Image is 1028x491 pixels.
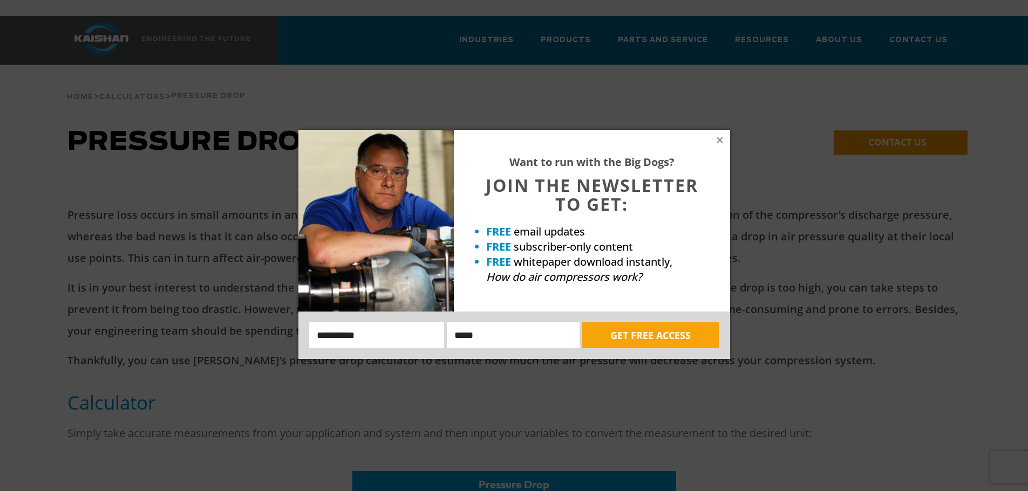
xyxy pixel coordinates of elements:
[486,224,511,239] strong: FREE
[447,322,580,348] input: Email
[509,155,675,169] strong: Want to run with the Big Dogs?
[486,174,698,216] span: JOIN THE NEWSLETTER TO GET:
[514,224,585,239] span: email updates
[582,322,719,348] button: GET FREE ACCESS
[486,254,511,269] strong: FREE
[514,254,672,269] span: whitepaper download instantly,
[715,135,725,145] button: Close
[486,239,511,254] strong: FREE
[486,269,642,284] em: How do air compressors work?
[309,322,445,348] input: Name:
[514,239,633,254] span: subscriber-only content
